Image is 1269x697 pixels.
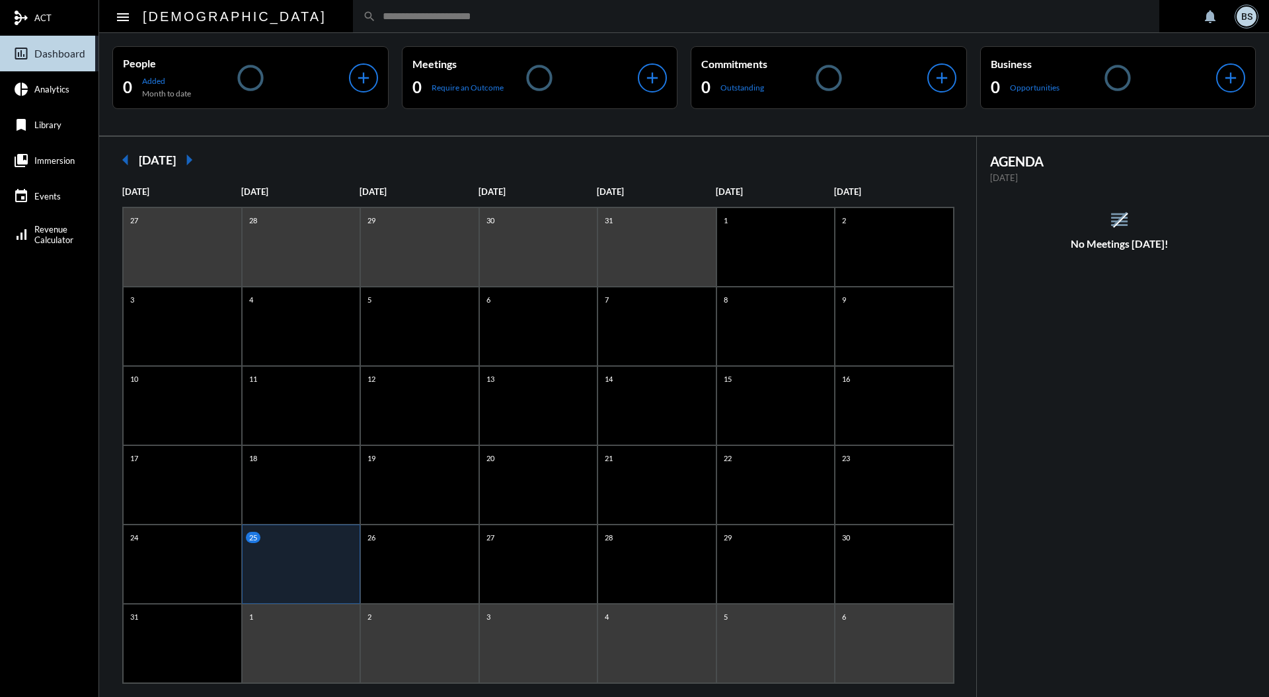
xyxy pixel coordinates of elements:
[246,215,260,226] p: 28
[139,153,176,167] h2: [DATE]
[246,611,256,622] p: 1
[246,453,260,464] p: 18
[977,238,1263,250] h5: No Meetings [DATE]!
[601,294,612,305] p: 7
[483,294,494,305] p: 6
[720,532,735,543] p: 29
[601,215,616,226] p: 31
[716,186,835,197] p: [DATE]
[601,532,616,543] p: 28
[1202,9,1218,24] mat-icon: notifications
[720,453,735,464] p: 22
[1237,7,1256,26] div: BS
[601,373,616,385] p: 14
[13,227,29,242] mat-icon: signal_cellular_alt
[839,611,849,622] p: 6
[483,215,498,226] p: 30
[720,294,731,305] p: 8
[34,120,61,130] span: Library
[839,453,853,464] p: 23
[246,532,260,543] p: 25
[246,373,260,385] p: 11
[13,10,29,26] mat-icon: mediation
[13,46,29,61] mat-icon: insert_chart_outlined
[34,224,73,245] span: Revenue Calculator
[34,48,85,59] span: Dashboard
[483,532,498,543] p: 27
[13,188,29,204] mat-icon: event
[601,453,616,464] p: 21
[364,215,379,226] p: 29
[720,611,731,622] p: 5
[479,186,597,197] p: [DATE]
[127,215,141,226] p: 27
[364,611,375,622] p: 2
[364,373,379,385] p: 12
[110,3,136,30] button: Toggle sidenav
[127,294,137,305] p: 3
[360,186,479,197] p: [DATE]
[601,611,612,622] p: 4
[112,147,139,173] mat-icon: arrow_left
[364,453,379,464] p: 19
[13,153,29,168] mat-icon: collections_bookmark
[127,532,141,543] p: 24
[839,215,849,226] p: 2
[483,453,498,464] p: 20
[839,294,849,305] p: 9
[246,294,256,305] p: 4
[720,215,731,226] p: 1
[34,84,69,94] span: Analytics
[990,172,1250,183] p: [DATE]
[115,9,131,25] mat-icon: Side nav toggle icon
[34,191,61,202] span: Events
[13,81,29,97] mat-icon: pie_chart
[720,373,735,385] p: 15
[127,453,141,464] p: 17
[839,373,853,385] p: 16
[127,373,141,385] p: 10
[34,155,75,166] span: Immersion
[364,532,379,543] p: 26
[127,611,141,622] p: 31
[143,6,327,27] h2: [DEMOGRAPHIC_DATA]
[834,186,953,197] p: [DATE]
[990,153,1250,169] h2: AGENDA
[839,532,853,543] p: 30
[483,611,494,622] p: 3
[1108,209,1130,231] mat-icon: reorder
[241,186,360,197] p: [DATE]
[363,10,376,23] mat-icon: search
[483,373,498,385] p: 13
[176,147,202,173] mat-icon: arrow_right
[122,186,241,197] p: [DATE]
[597,186,716,197] p: [DATE]
[13,117,29,133] mat-icon: bookmark
[364,294,375,305] p: 5
[34,13,52,23] span: ACT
